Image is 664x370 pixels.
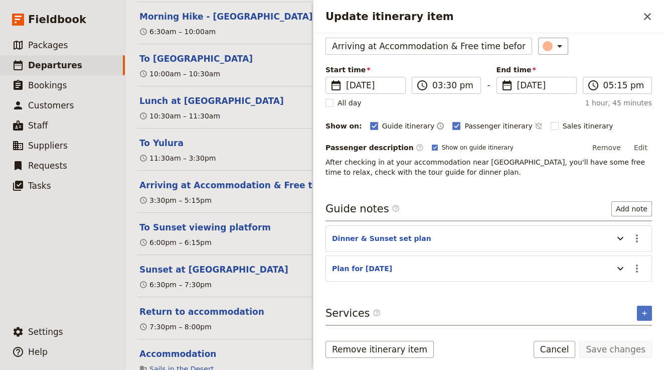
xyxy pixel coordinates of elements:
[28,161,67,171] span: Requests
[416,79,428,91] span: ​
[28,60,82,70] span: Departures
[139,53,253,65] button: Edit this itinerary item
[416,144,424,152] span: ​
[325,306,381,321] h3: Services
[442,144,514,152] span: Show on guide itinerary
[628,260,645,277] button: Actions
[496,65,577,75] span: End time
[563,121,613,131] span: Sales itinerary
[603,79,645,91] input: ​
[28,141,68,151] span: Suppliers
[338,98,362,108] span: All day
[28,347,48,357] span: Help
[544,40,566,52] div: ​
[139,306,264,318] button: Edit this itinerary item
[325,201,400,216] h3: Guide notes
[139,95,284,107] button: Edit this itinerary item
[579,341,652,358] button: Save changes
[373,309,381,321] span: ​
[139,27,216,37] div: 6:30am – 10:00am
[639,8,656,25] button: Close drawer
[629,140,652,155] button: Edit
[139,348,216,360] button: Edit this itinerary item
[325,158,647,176] span: After checking in at your accommodation near [GEOGRAPHIC_DATA], you'll have some free time to rel...
[628,230,645,247] button: Actions
[501,79,513,91] span: ​
[139,322,212,332] div: 7:30pm – 8:00pm
[139,111,220,121] div: 10:30am – 11:30am
[325,143,424,153] label: Passenger description
[432,79,474,91] input: ​
[325,121,362,131] div: Show on:
[464,121,532,131] span: Passenger itinerary
[139,153,216,163] div: 11:30am – 3:30pm
[587,79,599,91] span: ​
[392,204,400,212] span: ​
[373,309,381,317] span: ​
[325,341,434,358] button: Remove itinerary item
[332,264,392,274] button: Plan for [DATE]
[325,9,639,24] h2: Update itinerary item
[535,120,543,132] button: Time not shown on passenger itinerary
[139,11,313,23] button: Edit this itinerary item
[28,40,68,50] span: Packages
[588,140,625,155] button: Remove
[28,12,86,27] span: Fieldbook
[538,38,568,55] button: ​
[139,179,399,191] button: Edit this itinerary item
[28,181,51,191] span: Tasks
[436,120,444,132] button: Time shown on guide itinerary
[28,327,63,337] span: Settings
[28,100,74,110] span: Customers
[382,121,435,131] span: Guide itinerary
[517,79,570,91] span: [DATE]
[139,221,271,233] button: Edit this itinerary item
[139,69,220,79] div: 10:00am – 10:30am
[28,120,48,131] span: Staff
[585,98,652,108] span: 1 hour, 45 minutes
[325,65,406,75] span: Start time
[139,264,288,276] button: Edit this itinerary item
[139,237,212,248] div: 6:00pm – 6:15pm
[611,201,652,216] button: Add note
[332,233,431,243] button: Dinner & Sunset set plan
[325,38,532,55] input: Name
[346,79,399,91] span: [DATE]
[330,79,342,91] span: ​
[139,137,184,149] button: Edit this itinerary item
[637,306,652,321] button: Add service inclusion
[487,79,490,94] span: -
[534,341,576,358] button: Cancel
[392,204,400,216] span: ​
[28,80,67,90] span: Bookings
[139,280,212,290] div: 6:30pm – 7:30pm
[139,195,212,205] div: 3:30pm – 5:15pm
